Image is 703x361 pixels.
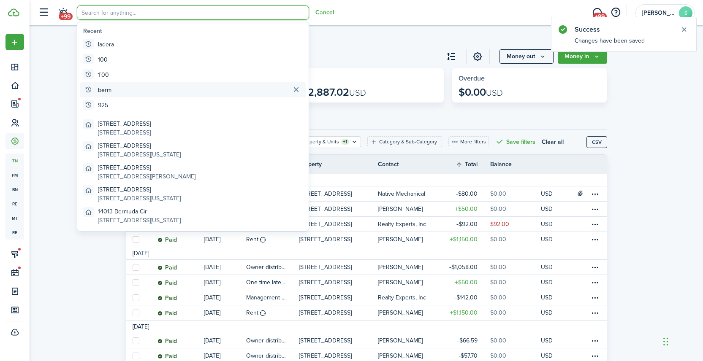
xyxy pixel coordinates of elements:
[541,186,564,201] a: USD
[541,275,564,290] a: USD
[98,216,181,225] global-search-item-description: [STREET_ADDRESS][US_STATE]
[440,186,490,201] a: $80.00
[490,220,509,229] table-amount-description: $92.00
[98,128,151,137] global-search-item-description: [STREET_ADDRESS]
[551,36,696,51] notify-body: Changes have been saved
[98,163,195,172] global-search-item-title: [STREET_ADDRESS]
[490,305,541,320] a: $0.00
[204,333,246,348] a: [DATE]
[157,338,177,345] status: Paid
[5,225,24,240] a: re
[98,119,151,128] global-search-item-title: [STREET_ADDRESS]
[586,136,607,148] button: CSV
[379,138,437,145] filter-tag-label: Category & Sub-Category
[490,232,541,247] a: $0.00
[98,141,181,150] global-search-item-title: [STREET_ADDRESS]
[204,278,220,287] p: [DATE]
[157,305,204,320] a: Paid
[98,207,181,216] global-search-item-title: 14013 Bermuda Cir
[295,86,366,98] p: $42,887.02
[246,293,286,302] table-info-title: Management fees
[440,275,490,290] a: $50.00
[299,186,378,201] a: [STREET_ADDRESS]
[575,24,672,35] notify-title: Success
[157,237,177,243] status: Paid
[490,278,506,287] table-amount-description: $0.00
[5,168,24,182] a: pm
[126,322,155,331] td: [DATE]
[541,217,564,232] a: USD
[455,205,478,213] table-amount-title: $50.00
[378,275,440,290] a: [PERSON_NAME]
[98,101,108,110] global-search-item-title: 925
[541,305,564,320] a: USD
[157,280,177,286] status: Paid
[299,305,378,320] a: [STREET_ADDRESS]
[456,159,490,170] th: Sort
[98,172,195,181] global-search-item-description: [STREET_ADDRESS][PERSON_NAME]
[204,293,220,302] p: [DATE]
[495,136,535,147] button: Save filters
[299,260,378,275] a: [STREET_ADDRESS]
[204,305,246,320] a: [DATE]
[378,337,423,344] table-profile-info-text: [PERSON_NAME]
[490,205,506,213] table-amount-description: $0.00
[449,263,478,272] table-amount-title: $1,058.00
[440,260,490,275] a: $1,058.00
[558,49,607,64] button: Money in
[542,136,564,147] button: Clear all
[299,160,378,169] th: Property
[378,236,423,243] table-profile-info-text: [PERSON_NAME]
[440,305,490,320] a: $1,150.00
[5,154,24,168] a: tn
[204,235,220,244] p: [DATE]
[77,5,309,20] input: Search for anything...
[83,27,306,35] global-search-list-title: Recent
[541,293,553,302] p: USD
[541,205,553,213] p: USD
[608,5,623,20] button: Open resource center
[541,260,564,275] a: USD
[5,182,24,197] span: bn
[35,5,52,21] button: Open sidebar
[295,75,437,82] widget-stats-title: Paid
[378,333,440,348] a: [PERSON_NAME]
[59,13,73,20] span: +99
[378,160,440,169] th: Contact
[246,305,299,320] a: Rent
[157,333,204,348] a: Paid
[378,310,423,316] table-profile-info-text: [PERSON_NAME]
[486,86,503,99] span: USD
[440,290,490,305] a: $142.00
[246,232,299,247] a: Rent
[5,197,24,211] a: re
[299,189,352,198] p: [STREET_ADDRESS]
[378,232,440,247] a: [PERSON_NAME]
[378,353,423,359] table-profile-info-text: [PERSON_NAME]
[490,160,541,169] th: Balance
[246,336,286,345] table-info-title: Owner distribution
[541,278,553,287] p: USD
[299,220,352,229] p: [STREET_ADDRESS]
[315,9,334,16] button: Cancel
[157,353,177,360] status: Paid
[98,70,109,79] global-search-item-title: 1`00
[299,278,352,287] p: [STREET_ADDRESS]
[378,305,440,320] a: [PERSON_NAME]
[299,205,352,213] p: [STREET_ADDRESS]
[290,84,303,95] button: Clear search
[204,260,246,275] a: [DATE]
[454,293,478,302] table-amount-title: $142.00
[157,310,177,317] status: Paid
[157,275,204,290] a: Paid
[490,189,506,198] table-amount-description: $0.00
[299,351,352,360] p: [STREET_ADDRESS]
[490,186,541,201] a: $0.00
[157,260,204,275] a: Paid
[558,49,607,64] button: Open menu
[80,97,306,113] global-search-item: 925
